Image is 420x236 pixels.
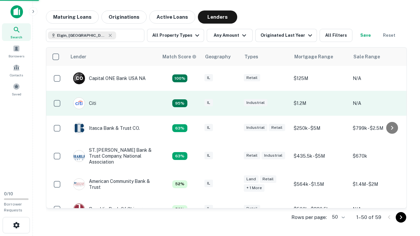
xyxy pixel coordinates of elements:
[290,66,349,91] td: $125M
[2,23,31,41] a: Search
[329,212,346,222] div: 50
[294,53,333,61] div: Mortgage Range
[172,152,187,160] div: Capitalize uses an advanced AI algorithm to match your search with the best lender. The match sco...
[73,178,152,190] div: American Community Bank & Trust
[10,72,23,78] span: Contacts
[9,53,24,59] span: Borrowers
[4,191,13,196] span: 0 / 10
[290,197,349,222] td: $500k - $880.5k
[349,172,409,197] td: $1.4M - $2M
[320,29,352,42] button: All Filters
[255,29,317,42] button: Originated Last Year
[387,184,420,215] iframe: Chat Widget
[204,74,213,82] div: IL
[73,150,85,162] img: picture
[379,29,400,42] button: Reset
[349,91,409,116] td: N/A
[172,74,187,82] div: Capitalize uses an advanced AI algorithm to match your search with the best lender. The match sco...
[244,184,264,192] div: + 1 more
[349,197,409,222] td: N/A
[290,91,349,116] td: $1.2M
[73,203,145,215] div: Republic Bank Of Chicago
[261,31,314,39] div: Originated Last Year
[269,124,285,131] div: Retail
[10,5,23,18] img: capitalize-icon.png
[73,179,85,190] img: picture
[204,180,213,187] div: IL
[355,29,376,42] button: Save your search to get updates of matches that match your search criteria.
[204,124,213,131] div: IL
[57,32,106,38] span: Elgin, [GEOGRAPHIC_DATA], [GEOGRAPHIC_DATA]
[172,124,187,132] div: Capitalize uses an advanced AI algorithm to match your search with the best lender. The match sco...
[204,152,213,159] div: IL
[207,29,253,42] button: Any Amount
[244,152,260,159] div: Retail
[290,48,349,66] th: Mortgage Range
[2,42,31,60] a: Borrowers
[162,53,195,60] h6: Match Score
[349,116,409,141] td: $799k - $2.5M
[205,53,231,61] div: Geography
[353,53,380,61] div: Sale Range
[147,29,204,42] button: All Property Types
[290,141,349,172] td: $435.5k - $5M
[101,10,147,24] button: Originations
[76,75,83,82] p: C O
[260,175,276,183] div: Retail
[73,122,140,134] div: Itasca Bank & Trust CO.
[349,48,409,66] th: Sale Range
[162,53,197,60] div: Capitalize uses an advanced AI algorithm to match your search with the best lender. The match sco...
[46,10,99,24] button: Maturing Loans
[198,10,237,24] button: Lenders
[349,66,409,91] td: N/A
[201,48,241,66] th: Geography
[396,212,406,223] button: Go to next page
[244,175,259,183] div: Land
[204,205,213,212] div: IL
[73,147,152,165] div: ST. [PERSON_NAME] Bank & Trust Company, National Association
[71,53,86,61] div: Lender
[158,48,201,66] th: Capitalize uses an advanced AI algorithm to match your search with the best lender. The match sco...
[291,213,327,221] p: Rows per page:
[73,72,146,84] div: Capital ONE Bank USA NA
[73,98,85,109] img: picture
[73,204,85,215] img: picture
[67,48,158,66] th: Lender
[2,80,31,98] a: Saved
[262,152,285,159] div: Industrial
[244,53,258,61] div: Types
[241,48,290,66] th: Types
[290,172,349,197] td: $564k - $1.5M
[172,99,187,107] div: Capitalize uses an advanced AI algorithm to match your search with the best lender. The match sco...
[4,202,22,212] span: Borrower Requests
[244,124,267,131] div: Industrial
[349,141,409,172] td: $670k
[356,213,381,221] p: 1–50 of 59
[12,91,21,97] span: Saved
[244,99,267,107] div: Industrial
[172,205,187,213] div: Capitalize uses an advanced AI algorithm to match your search with the best lender. The match sco...
[73,97,96,109] div: Citi
[172,180,187,188] div: Capitalize uses an advanced AI algorithm to match your search with the best lender. The match sco...
[290,116,349,141] td: $250k - $5M
[204,99,213,107] div: IL
[10,34,22,40] span: Search
[149,10,195,24] button: Active Loans
[244,205,260,212] div: Retail
[73,123,85,134] img: picture
[2,61,31,79] a: Contacts
[244,74,260,82] div: Retail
